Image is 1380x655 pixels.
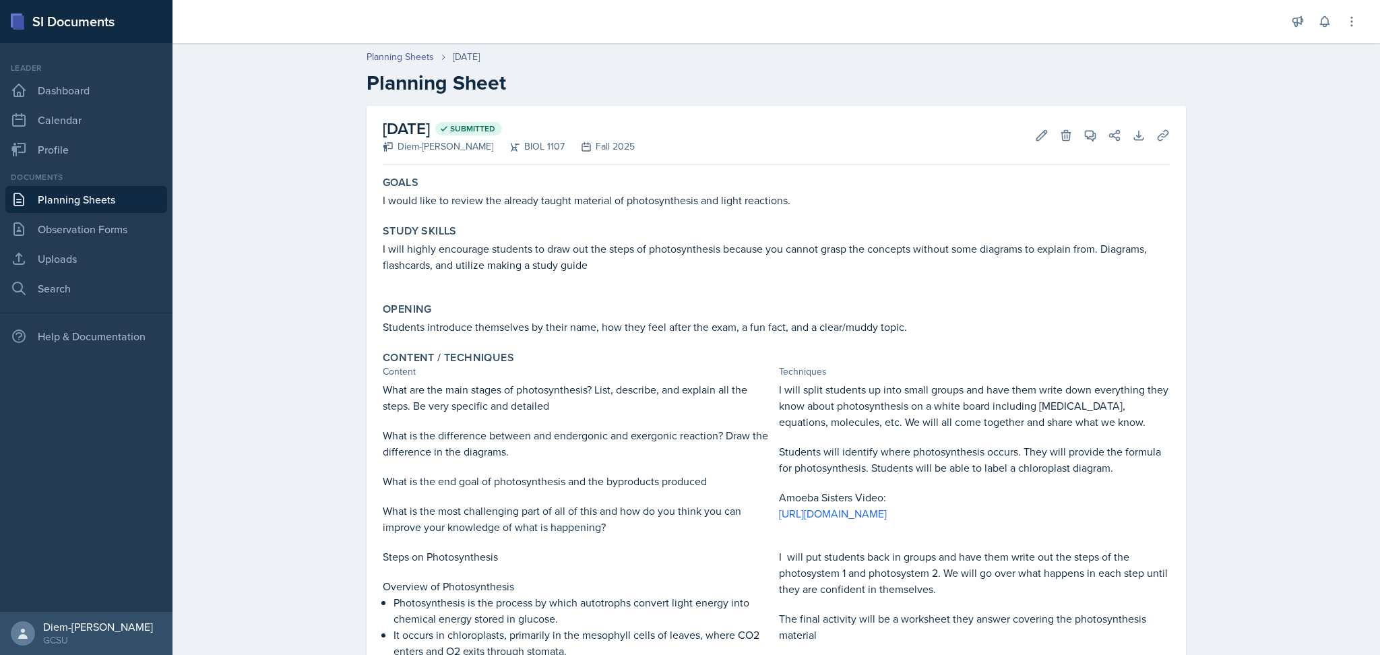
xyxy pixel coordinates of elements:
[383,117,635,141] h2: [DATE]
[383,192,1170,208] p: I would like to review the already taught material of photosynthesis and light reactions.
[383,319,1170,335] p: Students introduce themselves by their name, how they feel after the exam, a fun fact, and a clea...
[5,106,167,133] a: Calendar
[5,323,167,350] div: Help & Documentation
[453,50,480,64] div: [DATE]
[779,489,1170,505] p: Amoeba Sisters Video:
[383,241,1170,273] p: I will highly encourage students to draw out the steps of photosynthesis because you cannot grasp...
[394,594,774,627] p: Photosynthesis is the process by which autotrophs convert light energy into chemical energy store...
[43,620,153,633] div: Diem-[PERSON_NAME]
[383,549,774,565] p: Steps on Photosynthesis
[383,381,774,414] p: What are the main stages of photosynthesis? List, describe, and explain all the steps. Be very sp...
[5,77,167,104] a: Dashboard
[779,611,1170,643] p: The final activity will be a worksheet they answer covering the photosynthesis material
[383,139,493,154] div: Diem-[PERSON_NAME]
[5,245,167,272] a: Uploads
[367,71,1186,95] h2: Planning Sheet
[383,503,774,535] p: What is the most challenging part of all of this and how do you think you can improve your knowle...
[5,136,167,163] a: Profile
[5,171,167,183] div: Documents
[5,216,167,243] a: Observation Forms
[565,139,635,154] div: Fall 2025
[383,427,774,460] p: What is the difference between and endergonic and exergonic reaction? Draw the difference in the ...
[5,186,167,213] a: Planning Sheets
[383,224,457,238] label: Study Skills
[383,473,774,489] p: What is the end goal of photosynthesis and the byproducts produced
[383,303,432,316] label: Opening
[5,275,167,302] a: Search
[493,139,565,154] div: BIOL 1107
[43,633,153,647] div: GCSU
[779,549,1170,597] p: I will put students back in groups and have them write out the steps of the photosystem 1 and pho...
[5,62,167,74] div: Leader
[779,443,1170,476] p: Students will identify where photosynthesis occurs. They will provide the formula for photosynthe...
[383,351,514,365] label: Content / Techniques
[383,365,774,379] div: Content
[450,123,495,134] span: Submitted
[383,176,418,189] label: Goals
[779,506,887,521] a: [URL][DOMAIN_NAME]
[383,578,774,594] p: Overview of Photosynthesis
[779,365,1170,379] div: Techniques
[779,381,1170,430] p: I will split students up into small groups and have them write down everything they know about ph...
[367,50,434,64] a: Planning Sheets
